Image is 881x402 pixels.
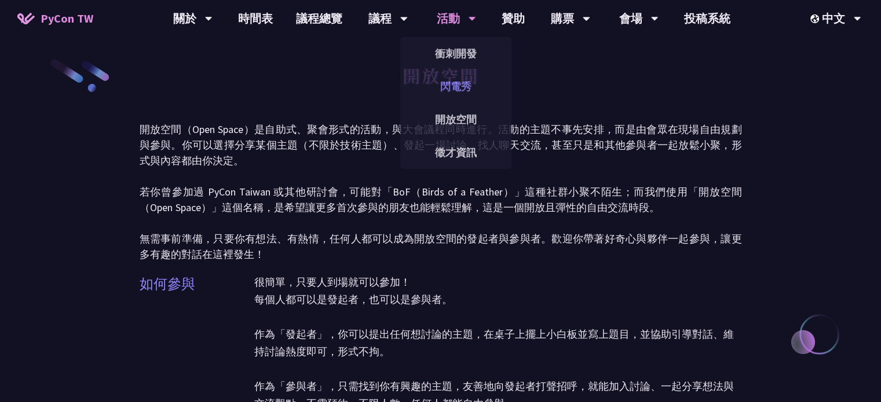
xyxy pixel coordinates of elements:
[810,14,822,23] img: Locale Icon
[400,40,511,67] a: 衝刺開發
[41,10,93,27] span: PyCon TW
[6,4,105,33] a: PyCon TW
[140,121,742,262] p: 開放空間（Open Space）是自助式、聚會形式的活動，與大會議程同時進行。活動的主題不事先安排，而是由會眾在現場自由規劃與參與。你可以選擇分享某個主題（不限於技術主題）、發起一場討論、找人聊...
[400,106,511,133] a: 開放空間
[17,13,35,24] img: Home icon of PyCon TW 2025
[400,139,511,166] a: 徵才資訊
[400,73,511,100] a: 閃電秀
[140,274,195,294] p: 如何參與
